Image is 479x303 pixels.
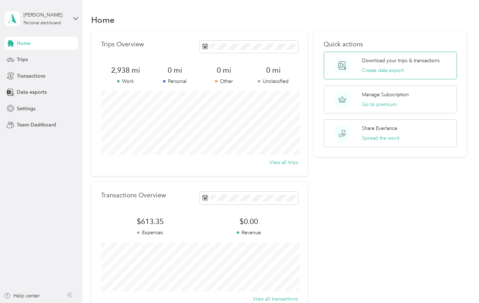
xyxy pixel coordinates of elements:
[249,78,298,85] p: Unclassified
[17,56,28,63] span: Trips
[23,11,67,19] div: [PERSON_NAME]
[362,125,397,132] p: Share Everlance
[101,217,200,226] span: $613.35
[17,105,35,112] span: Settings
[91,16,115,24] h1: Home
[249,65,298,75] span: 0 mi
[101,65,150,75] span: 2,938 mi
[17,40,31,47] span: Home
[17,72,45,80] span: Transactions
[362,101,397,108] button: Go to premium
[150,78,200,85] p: Personal
[362,91,409,98] p: Manage Subscription
[101,78,150,85] p: Work
[200,78,249,85] p: Other
[17,121,56,129] span: Team Dashboard
[200,65,249,75] span: 0 mi
[324,41,457,48] p: Quick actions
[101,192,166,199] p: Transactions Overview
[101,41,144,48] p: Trips Overview
[17,88,47,96] span: Data exports
[101,229,200,236] p: Expenses
[440,264,479,303] iframe: Everlance-gr Chat Button Frame
[200,217,298,226] span: $0.00
[362,57,440,64] p: Download your trips & transactions
[150,65,200,75] span: 0 mi
[362,134,399,142] button: Spread the word
[4,292,40,299] button: Help center
[253,295,298,303] button: View all transactions
[269,159,298,166] button: View all trips
[362,67,404,74] button: Create data export
[23,21,61,25] div: Personal dashboard
[200,229,298,236] p: Revenue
